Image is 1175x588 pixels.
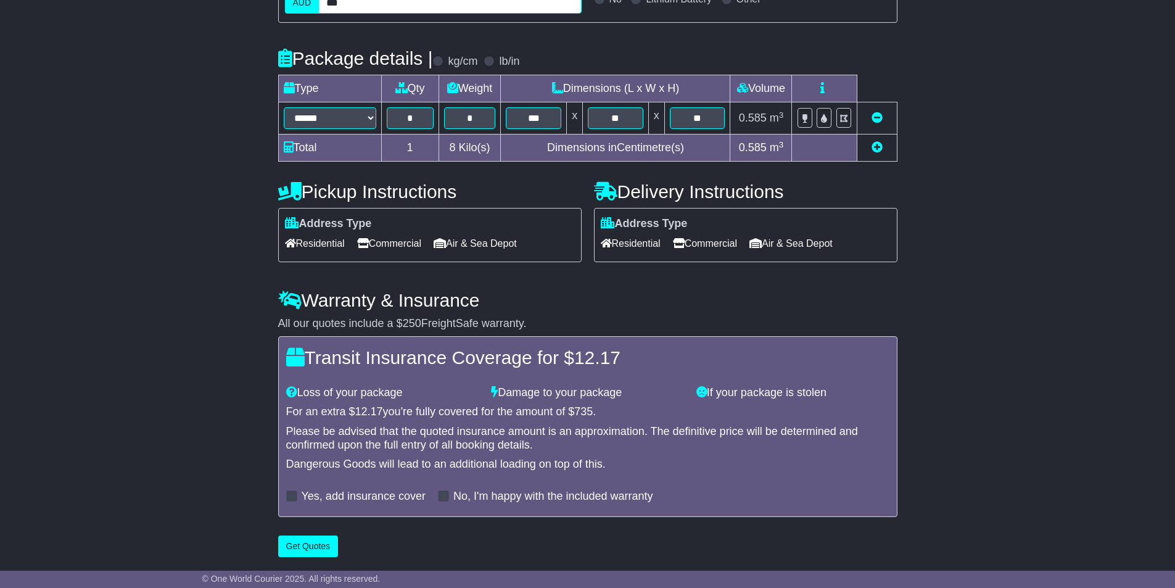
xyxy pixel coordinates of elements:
[872,112,883,124] a: Remove this item
[302,490,426,503] label: Yes, add insurance cover
[439,135,501,162] td: Kilo(s)
[739,141,767,154] span: 0.585
[286,405,889,419] div: For an extra $ you're fully covered for the amount of $ .
[439,75,501,102] td: Weight
[501,75,730,102] td: Dimensions (L x W x H)
[278,290,897,310] h4: Warranty & Insurance
[449,141,455,154] span: 8
[567,102,583,135] td: x
[381,135,439,162] td: 1
[448,55,477,68] label: kg/cm
[574,405,593,418] span: 735
[601,217,688,231] label: Address Type
[499,55,519,68] label: lb/in
[285,234,345,253] span: Residential
[381,75,439,102] td: Qty
[286,425,889,452] div: Please be advised that the quoted insurance amount is an approximation. The definitive price will...
[357,234,421,253] span: Commercial
[355,405,383,418] span: 12.17
[779,110,784,120] sup: 3
[749,234,833,253] span: Air & Sea Depot
[574,347,620,368] span: 12.17
[779,140,784,149] sup: 3
[739,112,767,124] span: 0.585
[485,386,690,400] div: Damage to your package
[278,536,339,557] button: Get Quotes
[434,234,517,253] span: Air & Sea Depot
[280,386,485,400] div: Loss of your package
[278,135,381,162] td: Total
[278,48,433,68] h4: Package details |
[286,458,889,471] div: Dangerous Goods will lead to an additional loading on top of this.
[278,75,381,102] td: Type
[690,386,896,400] div: If your package is stolen
[501,135,730,162] td: Dimensions in Centimetre(s)
[601,234,661,253] span: Residential
[403,317,421,329] span: 250
[872,141,883,154] a: Add new item
[278,181,582,202] h4: Pickup Instructions
[770,112,784,124] span: m
[594,181,897,202] h4: Delivery Instructions
[453,490,653,503] label: No, I'm happy with the included warranty
[278,317,897,331] div: All our quotes include a $ FreightSafe warranty.
[202,574,381,584] span: © One World Courier 2025. All rights reserved.
[285,217,372,231] label: Address Type
[648,102,664,135] td: x
[673,234,737,253] span: Commercial
[730,75,792,102] td: Volume
[770,141,784,154] span: m
[286,347,889,368] h4: Transit Insurance Coverage for $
